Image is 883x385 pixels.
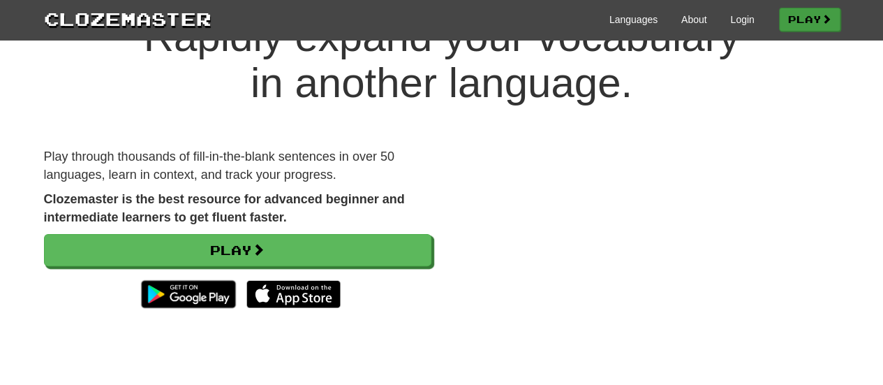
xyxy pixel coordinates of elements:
[44,6,212,31] a: Clozemaster
[44,192,405,224] strong: Clozemaster is the best resource for advanced beginner and intermediate learners to get fluent fa...
[44,234,431,266] a: Play
[609,13,658,27] a: Languages
[246,280,341,308] img: Download_on_the_App_Store_Badge_US-UK_135x40-25178aeef6eb6b83b96f5f2d004eda3bffbb37122de64afbaef7...
[44,148,431,184] p: Play through thousands of fill-in-the-blank sentences in over 50 languages, learn in context, and...
[730,13,754,27] a: Login
[779,8,840,31] a: Play
[681,13,707,27] a: About
[134,273,242,315] img: Get it on Google Play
